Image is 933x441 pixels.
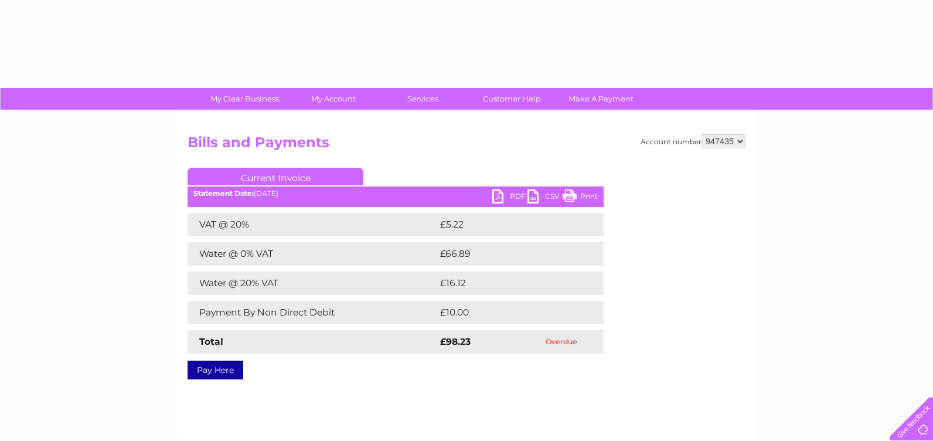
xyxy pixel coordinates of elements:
[464,88,560,110] a: Customer Help
[188,272,437,295] td: Water @ 20% VAT
[563,189,598,206] a: Print
[374,88,471,110] a: Services
[437,213,576,236] td: £5.22
[492,189,527,206] a: PDF
[285,88,382,110] a: My Account
[553,88,649,110] a: Make A Payment
[188,168,363,185] a: Current Invoice
[188,301,437,324] td: Payment By Non Direct Debit
[641,134,745,148] div: Account number
[188,134,745,157] h2: Bills and Payments
[196,88,293,110] a: My Clear Business
[188,189,604,198] div: [DATE]
[188,242,437,266] td: Water @ 0% VAT
[437,242,581,266] td: £66.89
[188,361,243,379] a: Pay Here
[437,272,578,295] td: £16.12
[437,301,580,324] td: £10.00
[199,336,223,347] strong: Total
[519,330,604,354] td: Overdue
[440,336,471,347] strong: £98.23
[188,213,437,236] td: VAT @ 20%
[193,189,254,198] b: Statement Date:
[527,189,563,206] a: CSV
